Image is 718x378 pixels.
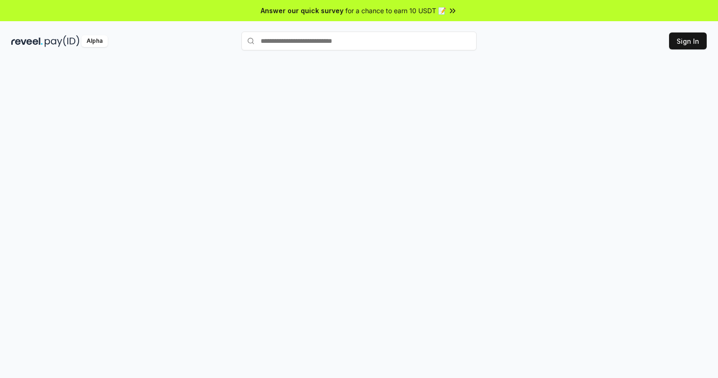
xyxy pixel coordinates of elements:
img: reveel_dark [11,35,43,47]
span: for a chance to earn 10 USDT 📝 [345,6,446,16]
img: pay_id [45,35,80,47]
button: Sign In [669,32,707,49]
div: Alpha [81,35,108,47]
span: Answer our quick survey [261,6,343,16]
